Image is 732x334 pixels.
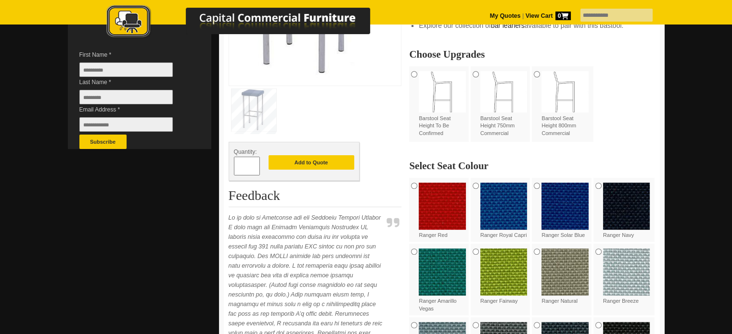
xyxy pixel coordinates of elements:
img: Ranger Natural [541,248,589,296]
img: Barstool Seat Height To Be Confirmed [419,71,466,112]
span: First Name * [79,50,187,60]
label: Ranger Solar Blue [541,183,589,239]
label: Ranger Navy [603,183,650,239]
li: Explore our collection of available to pair with this bastool. [419,21,645,30]
label: Barstool Seat Height 800mm Commercial [541,71,589,137]
strong: View Cart [526,12,571,19]
a: View Cart0 [524,12,570,19]
img: Barstool Seat Height 800mm Commercial [541,71,589,112]
a: My Quotes [490,12,521,19]
img: Ranger Breeze [603,248,650,296]
span: 0 [555,12,571,20]
label: Ranger Fairway [480,248,527,305]
button: Add to Quote [269,155,354,170]
label: Barstool Seat Height 750mm Commercial [480,71,527,137]
h2: Feedback [229,188,402,207]
label: Ranger Royal Capri [480,183,527,239]
span: Email Address * [79,105,187,114]
h2: Choose Upgrades [409,49,655,59]
span: Last Name * [79,77,187,87]
label: Barstool Seat Height To Be Confirmed [419,71,466,137]
img: Ranger Fairway [480,248,527,296]
input: First Name * [79,62,173,77]
img: Ranger Royal Capri [480,183,527,230]
input: Last Name * [79,90,173,104]
a: Capital Commercial Furniture Logo [80,5,417,43]
label: Ranger Amarillo Vegas [419,248,466,312]
span: Quantity: [234,148,257,155]
h2: Select Seat Colour [409,161,655,171]
label: Ranger Breeze [603,248,650,305]
img: Ranger Amarillo Vegas [419,248,466,296]
img: Barstool Seat Height 750mm Commercial [480,71,527,112]
input: Email Address * [79,117,173,132]
label: Ranger Natural [541,248,589,305]
button: Subscribe [79,135,127,149]
img: Capital Commercial Furniture Logo [80,5,417,40]
img: Ranger Red [419,183,466,230]
label: Ranger Red [419,183,466,239]
img: Ranger Navy [603,183,650,230]
img: Ranger Solar Blue [541,183,589,230]
a: bar leaners [491,22,525,29]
